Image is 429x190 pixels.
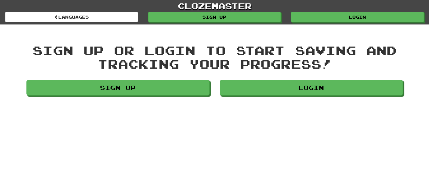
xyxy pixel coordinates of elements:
[26,80,210,96] a: Sign up
[148,12,281,22] a: Sign up
[5,12,138,22] a: Languages
[220,80,403,96] a: Login
[26,44,403,70] div: Sign up or login to start saving and tracking your progress!
[291,12,424,22] a: Login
